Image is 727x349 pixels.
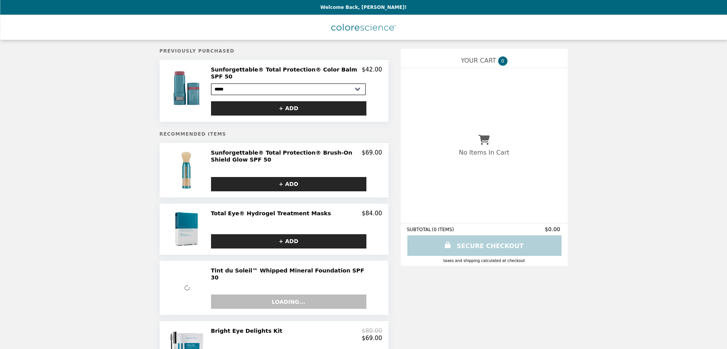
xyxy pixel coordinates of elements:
[160,48,388,54] h5: Previously Purchased
[331,19,396,35] img: Brand Logo
[211,234,366,249] button: + ADD
[211,177,366,191] button: + ADD
[211,83,366,95] select: Select a product variant
[211,210,334,217] h2: Total Eye® Hydrogel Treatment Masks
[211,101,366,116] button: + ADD
[320,5,407,10] p: Welcome Back, [PERSON_NAME]!
[407,259,562,263] div: Taxes and Shipping calculated at checkout
[211,149,362,163] h2: Sunforgettable® Total Protection® Brush-On Shield Glow SPF 50
[498,56,507,66] span: 0
[362,149,382,163] p: $69.00
[211,66,362,80] h2: Sunforgettable® Total Protection® Color Balm SPF 50
[165,66,210,109] img: Sunforgettable® Total Protection® Color Balm SPF 50
[167,210,208,249] img: Total Eye® Hydrogel Treatment Masks
[362,210,382,217] p: $84.00
[459,149,509,156] p: No Items In Cart
[211,267,377,281] h2: Tint du Soleil™ Whipped Mineral Foundation SPF 30
[362,335,382,342] p: $69.00
[407,227,432,232] span: SUBTOTAL
[545,226,561,232] span: $0.00
[160,131,388,137] h5: Recommended Items
[165,149,209,191] img: Sunforgettable® Total Protection® Brush-On Shield Glow SPF 50
[211,327,286,334] h2: Bright Eye Delights Kit
[432,227,454,232] span: ( 0 ITEMS )
[461,57,496,64] span: YOUR CART
[362,66,382,80] p: $42.00
[362,327,382,334] p: $80.00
